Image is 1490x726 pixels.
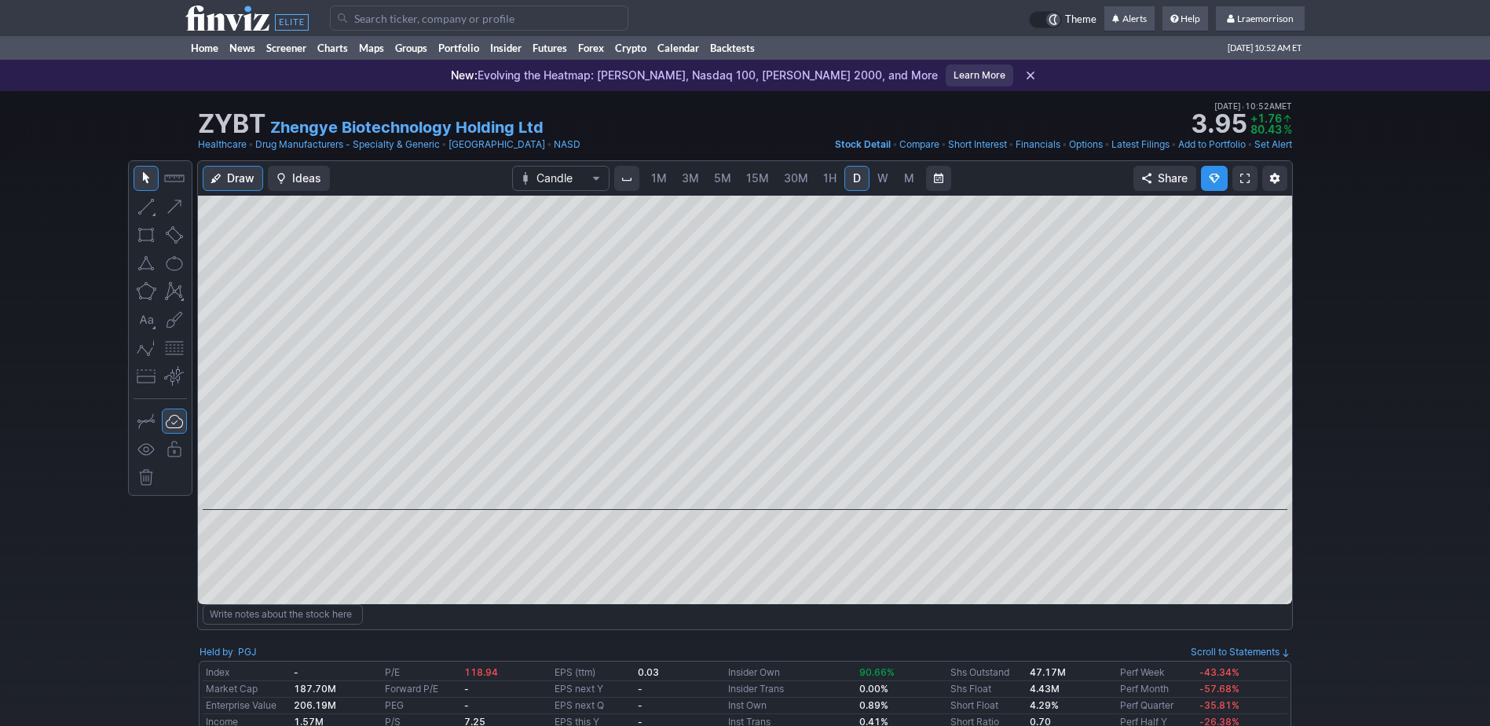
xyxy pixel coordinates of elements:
[238,644,257,660] a: PGJ
[1199,699,1239,711] span: -35.81%
[134,364,159,389] button: Position
[134,222,159,247] button: Rectangle
[675,166,706,191] a: 3M
[1262,166,1287,191] button: Chart Settings
[1111,138,1170,150] span: Latest Filings
[739,166,776,191] a: 15M
[896,166,921,191] a: M
[1216,6,1305,31] a: Lraemorrison
[451,68,478,82] span: New:
[573,36,610,60] a: Forex
[859,666,895,678] span: 90.66%
[268,166,330,191] button: Ideas
[433,36,485,60] a: Portfolio
[1199,683,1239,695] span: -57.68%
[185,36,224,60] a: Home
[512,166,610,191] button: Chart Type
[551,681,634,698] td: EPS next Y
[292,170,321,186] span: Ideas
[1104,137,1110,152] span: •
[877,171,888,185] span: W
[134,335,159,361] button: Elliott waves
[644,166,674,191] a: 1M
[1254,137,1292,152] a: Set Alert
[547,137,552,152] span: •
[725,665,856,681] td: Insider Own
[1191,646,1290,658] a: Scroll to Statements
[203,698,291,714] td: Enterprise Value
[1104,6,1155,31] a: Alerts
[1199,666,1239,678] span: -43.34%
[294,666,298,678] small: -
[1158,170,1188,186] span: Share
[162,437,187,462] button: Lock drawings
[162,335,187,361] button: Fibonacci retracements
[746,171,769,185] span: 15M
[294,699,336,711] b: 206.19M
[904,171,914,185] span: M
[1283,123,1292,136] span: %
[1062,137,1067,152] span: •
[134,279,159,304] button: Polygon
[203,665,291,681] td: Index
[950,699,998,711] a: Short Float
[134,251,159,276] button: Triangle
[859,683,888,695] b: 0.00%
[1065,11,1096,28] span: Theme
[1162,6,1208,31] a: Help
[652,36,705,60] a: Calendar
[551,698,634,714] td: EPS next Q
[203,166,263,191] button: Draw
[485,36,527,60] a: Insider
[1030,666,1066,678] b: 47.17M
[294,683,336,695] b: 187.70M
[946,64,1013,86] a: Learn More
[200,644,257,660] div: :
[1117,665,1196,681] td: Perf Week
[382,698,461,714] td: PEG
[1178,137,1246,152] a: Add to Portfolio
[162,279,187,304] button: XABCD
[1237,13,1294,24] span: Lraemorrison
[926,166,951,191] button: Range
[725,681,856,698] td: Insider Trans
[638,683,642,695] b: -
[859,699,888,711] b: 0.89%
[1241,99,1245,113] span: •
[448,137,545,152] a: [GEOGRAPHIC_DATA]
[1247,137,1253,152] span: •
[1133,166,1196,191] button: Share
[1232,166,1258,191] a: Fullscreen
[870,166,895,191] a: W
[823,171,837,185] span: 1H
[1191,112,1247,137] strong: 3.95
[261,36,312,60] a: Screener
[134,166,159,191] button: Mouse
[198,137,247,152] a: Healthcare
[162,166,187,191] button: Measure
[1069,137,1103,152] a: Options
[536,170,585,186] span: Candle
[527,36,573,60] a: Futures
[451,68,938,83] p: Evolving the Heatmap: [PERSON_NAME], Nasdaq 100, [PERSON_NAME] 2000, and More
[227,170,254,186] span: Draw
[382,665,461,681] td: P/E
[464,683,469,695] b: -
[162,364,187,389] button: Anchored VWAP
[1030,699,1059,711] a: 4.29%
[390,36,433,60] a: Groups
[835,137,891,152] a: Stock Detail
[947,665,1027,681] td: Shs Outstand
[255,137,440,152] a: Drug Manufacturers - Specialty & Generic
[1117,698,1196,714] td: Perf Quarter
[1171,137,1177,152] span: •
[134,465,159,490] button: Remove all autosaved drawings
[844,166,869,191] a: D
[551,665,634,681] td: EPS (ttm)
[610,36,652,60] a: Crypto
[947,681,1027,698] td: Shs Float
[705,36,760,60] a: Backtests
[134,307,159,332] button: Text
[162,307,187,332] button: Brush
